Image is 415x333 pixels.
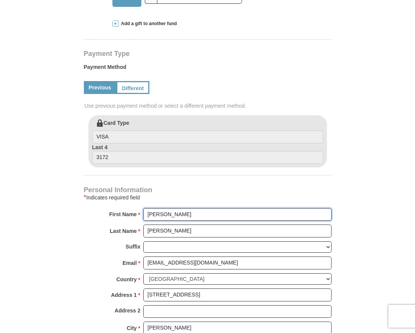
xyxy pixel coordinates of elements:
[84,187,332,193] h4: Personal Information
[84,51,332,57] h4: Payment Type
[84,81,116,94] a: Previous
[92,131,323,143] input: Card Type
[109,209,137,220] strong: First Name
[111,290,137,300] strong: Address 1
[92,119,323,143] label: Card Type
[115,305,141,316] strong: Address 2
[85,102,332,110] span: Use previous payment method or select a different payment method.
[119,21,177,27] span: Add a gift to another fund
[123,258,137,268] strong: Email
[84,193,332,202] div: Indicates required field
[84,63,332,75] label: Payment Method
[126,241,141,252] strong: Suffix
[116,274,137,285] strong: Country
[110,226,137,236] strong: Last Name
[92,151,323,164] input: Last 4
[116,81,150,94] a: Different
[92,143,323,164] label: Last 4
